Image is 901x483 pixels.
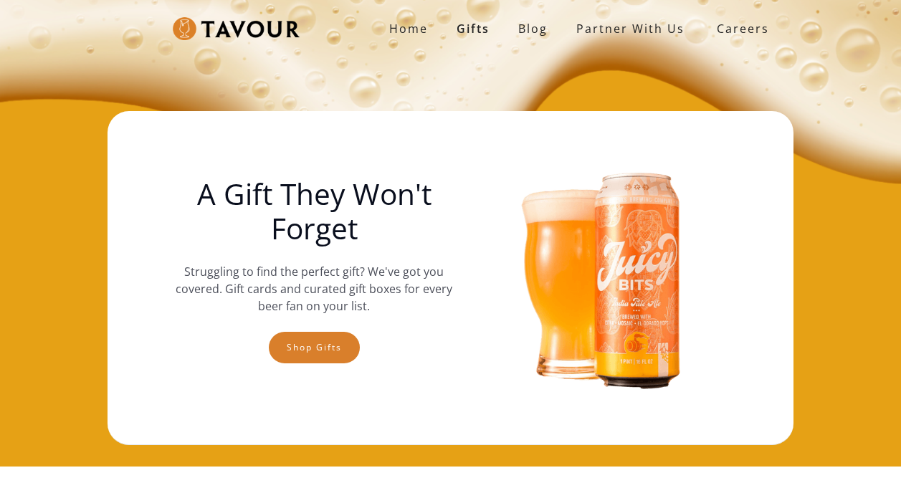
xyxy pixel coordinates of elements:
a: Home [375,14,442,43]
a: Blog [504,14,562,43]
a: partner with us [562,14,699,43]
a: Shop gifts [269,332,360,363]
a: Careers [699,9,780,49]
strong: Careers [717,14,769,43]
h1: A Gift They Won't Forget [166,177,462,246]
a: Gifts [442,14,504,43]
p: Struggling to find the perfect gift? We've got you covered. Gift cards and curated gift boxes for... [166,263,462,315]
strong: Home [389,21,428,37]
